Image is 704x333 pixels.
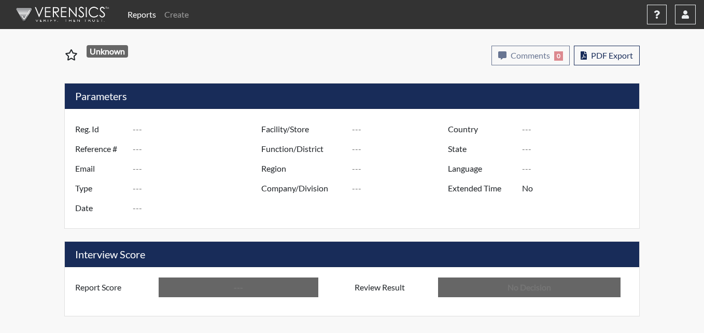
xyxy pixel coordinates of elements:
[254,139,352,159] label: Function/District
[123,4,160,25] a: Reports
[440,159,522,178] label: Language
[65,84,639,109] h5: Parameters
[522,178,637,198] input: ---
[159,277,318,297] input: ---
[133,119,264,139] input: ---
[87,45,129,58] span: Unknown
[591,50,633,60] span: PDF Export
[133,139,264,159] input: ---
[522,159,637,178] input: ---
[254,178,352,198] label: Company/Division
[67,178,133,198] label: Type
[67,277,159,297] label: Report Score
[352,119,450,139] input: ---
[352,178,450,198] input: ---
[133,198,264,218] input: ---
[254,159,352,178] label: Region
[491,46,570,65] button: Comments0
[574,46,640,65] button: PDF Export
[347,277,438,297] label: Review Result
[133,178,264,198] input: ---
[160,4,193,25] a: Create
[65,242,639,267] h5: Interview Score
[438,277,621,297] input: No Decision
[67,159,133,178] label: Email
[67,139,133,159] label: Reference #
[352,159,450,178] input: ---
[511,50,550,60] span: Comments
[440,178,522,198] label: Extended Time
[133,159,264,178] input: ---
[352,139,450,159] input: ---
[254,119,352,139] label: Facility/Store
[440,119,522,139] label: Country
[440,139,522,159] label: State
[522,139,637,159] input: ---
[67,119,133,139] label: Reg. Id
[554,51,563,61] span: 0
[522,119,637,139] input: ---
[67,198,133,218] label: Date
